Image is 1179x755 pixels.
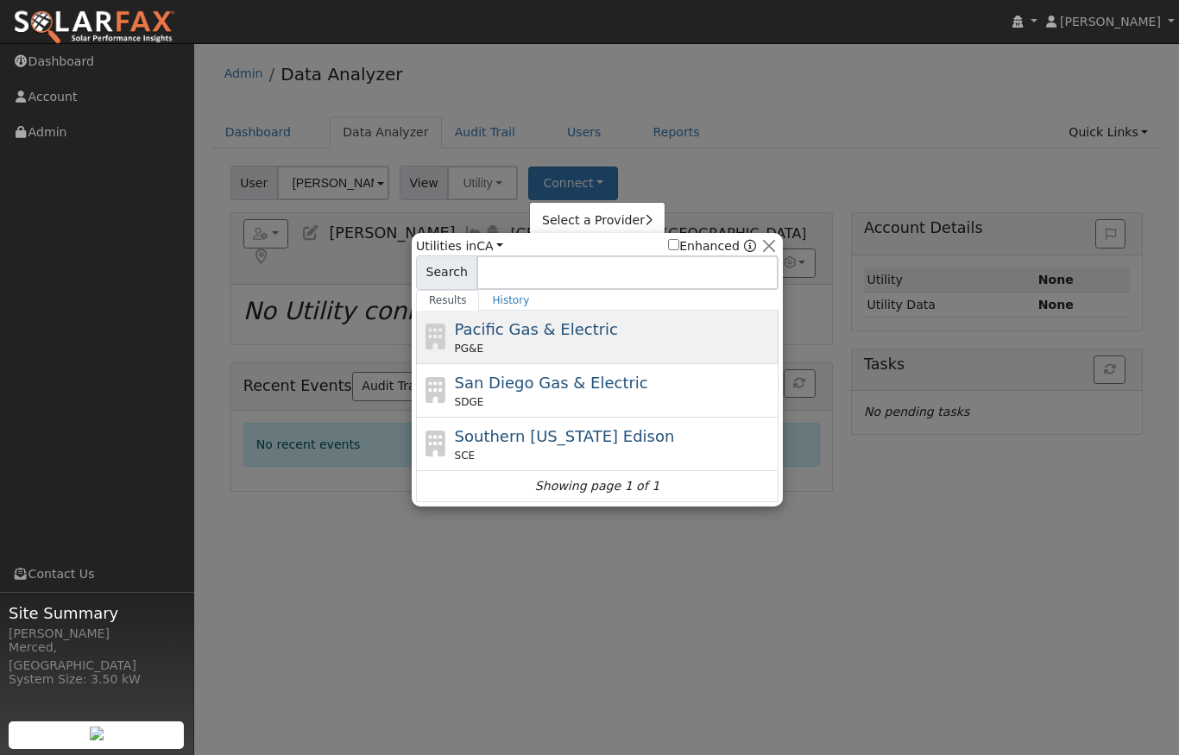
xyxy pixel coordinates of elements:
input: Enhanced [668,239,679,250]
span: San Diego Gas & Electric [455,374,648,392]
span: Site Summary [9,601,185,625]
img: SolarFax [13,9,175,46]
a: CA [476,239,503,253]
a: Results [416,290,480,311]
span: SCE [455,448,476,463]
label: Enhanced [668,237,740,255]
a: Select a Provider [530,209,665,233]
span: Search [416,255,477,290]
span: Southern [US_STATE] Edison [455,427,675,445]
span: SDGE [455,394,484,410]
span: [PERSON_NAME] [1060,15,1161,28]
img: retrieve [90,727,104,740]
span: PG&E [455,341,483,356]
div: System Size: 3.50 kW [9,670,185,689]
div: Merced, [GEOGRAPHIC_DATA] [9,639,185,675]
span: Utilities in [416,237,503,255]
span: Show enhanced providers [668,237,756,255]
a: Enhanced Providers [744,239,756,253]
span: Pacific Gas & Electric [455,320,618,338]
i: Showing page 1 of 1 [535,477,659,495]
a: History [479,290,542,311]
div: [PERSON_NAME] [9,625,185,643]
